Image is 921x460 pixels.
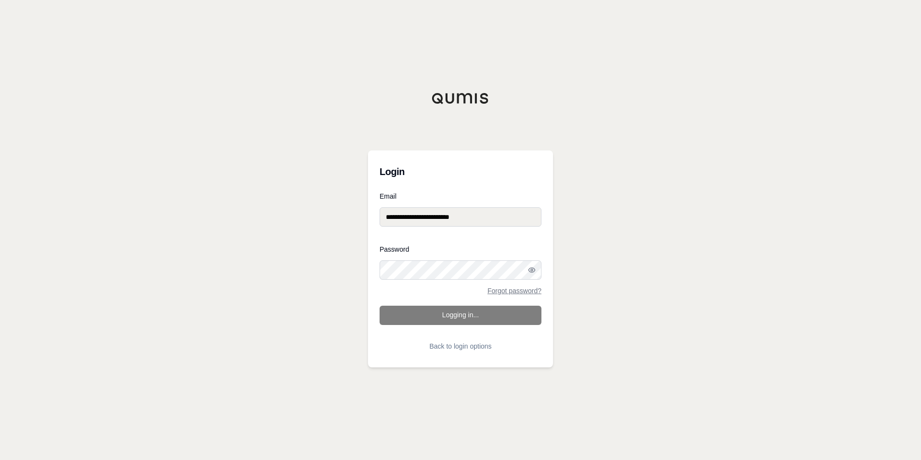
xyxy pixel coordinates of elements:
img: Qumis [432,93,489,104]
a: Forgot password? [487,287,541,294]
label: Password [380,246,541,253]
label: Email [380,193,541,200]
button: Back to login options [380,337,541,356]
h3: Login [380,162,541,181]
